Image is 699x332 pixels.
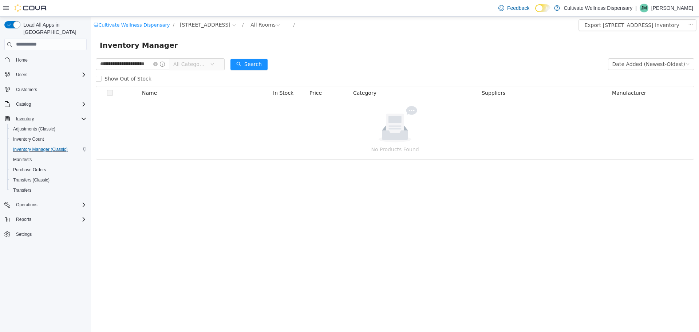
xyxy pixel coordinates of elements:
[13,167,46,173] span: Purchase Orders
[13,56,31,65] a: Home
[16,87,37,93] span: Customers
[11,59,63,65] span: Show Out of Stock
[13,100,87,109] span: Catalog
[391,73,414,79] span: Suppliers
[507,4,529,12] span: Feedback
[521,73,555,79] span: Manufacturer
[1,214,90,224] button: Reports
[89,4,139,12] span: 12407 Hwy 49, Gulfport, MS 39503
[10,135,47,144] a: Inventory Count
[594,3,605,14] button: icon: ellipsis
[13,55,87,65] span: Home
[1,70,90,80] button: Users
[10,176,87,184] span: Transfers (Classic)
[10,176,52,184] a: Transfers (Classic)
[13,200,87,209] span: Operations
[13,177,50,183] span: Transfers (Classic)
[10,155,35,164] a: Manifests
[13,114,87,123] span: Inventory
[7,124,90,134] button: Adjustments (Classic)
[16,231,32,237] span: Settings
[7,165,90,175] button: Purchase Orders
[16,116,34,122] span: Inventory
[9,23,91,34] span: Inventory Manager
[13,147,68,152] span: Inventory Manager (Classic)
[13,136,44,142] span: Inventory Count
[14,129,594,137] p: No Products Found
[7,155,90,165] button: Manifests
[535,4,550,12] input: Dark Mode
[13,187,31,193] span: Transfers
[13,70,30,79] button: Users
[10,125,58,133] a: Adjustments (Classic)
[7,134,90,144] button: Inventory Count
[13,100,34,109] button: Catalog
[13,157,32,163] span: Manifests
[10,125,87,133] span: Adjustments (Classic)
[1,99,90,109] button: Catalog
[13,70,87,79] span: Users
[595,45,599,50] i: icon: down
[1,84,90,95] button: Customers
[7,144,90,155] button: Inventory Manager (Classic)
[182,73,202,79] span: In Stock
[13,200,40,209] button: Operations
[16,72,27,78] span: Users
[262,73,285,79] span: Category
[7,185,90,195] button: Transfers
[7,175,90,185] button: Transfers (Classic)
[10,135,87,144] span: Inventory Count
[218,73,231,79] span: Price
[4,52,87,259] nav: Complex example
[487,3,594,14] button: Export [STREET_ADDRESS] Inventory
[51,73,66,79] span: Name
[521,42,594,53] div: Date Added (Newest-Oldest)
[640,4,648,12] div: Jeff Moore
[10,145,71,154] a: Inventory Manager (Classic)
[10,186,87,195] span: Transfers
[3,5,79,11] a: icon: shopCultivate Wellness Dispensary
[495,1,532,15] a: Feedback
[10,186,34,195] a: Transfers
[139,42,177,54] button: icon: searchSearch
[62,45,67,50] i: icon: close-circle
[13,85,40,94] a: Customers
[16,101,31,107] span: Catalog
[10,155,87,164] span: Manifests
[16,57,28,63] span: Home
[1,55,90,65] button: Home
[13,126,55,132] span: Adjustments (Classic)
[13,114,37,123] button: Inventory
[641,4,647,12] span: JM
[3,6,7,11] i: icon: shop
[564,4,632,12] p: Cultivate Wellness Dispensary
[10,165,87,174] span: Purchase Orders
[1,200,90,210] button: Operations
[13,215,87,224] span: Reports
[1,229,90,239] button: Settings
[82,5,83,11] span: /
[13,230,87,239] span: Settings
[202,5,204,11] span: /
[651,4,693,12] p: [PERSON_NAME]
[20,21,87,36] span: Load All Apps in [GEOGRAPHIC_DATA]
[13,215,34,224] button: Reports
[13,230,35,239] a: Settings
[1,114,90,124] button: Inventory
[69,45,74,50] i: icon: info-circle
[82,44,115,51] span: All Categories
[13,85,87,94] span: Customers
[119,45,123,50] i: icon: down
[15,4,47,12] img: Cova
[10,145,87,154] span: Inventory Manager (Classic)
[16,202,37,208] span: Operations
[635,4,637,12] p: |
[159,3,185,13] div: All Rooms
[151,5,153,11] span: /
[10,165,49,174] a: Purchase Orders
[16,216,31,222] span: Reports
